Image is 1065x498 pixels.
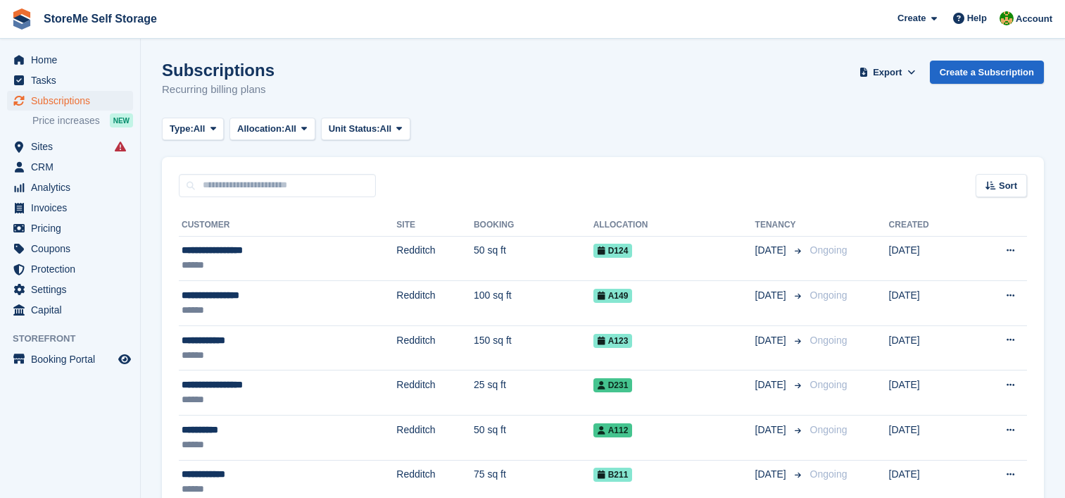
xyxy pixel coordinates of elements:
[889,281,969,326] td: [DATE]
[31,178,115,197] span: Analytics
[380,122,392,136] span: All
[810,244,847,256] span: Ongoing
[593,214,755,237] th: Allocation
[31,157,115,177] span: CRM
[162,118,224,141] button: Type: All
[32,113,133,128] a: Price increases NEW
[284,122,296,136] span: All
[755,423,789,437] span: [DATE]
[31,198,115,218] span: Invoices
[810,424,847,435] span: Ongoing
[1016,12,1052,26] span: Account
[7,91,133,111] a: menu
[110,113,133,127] div: NEW
[31,70,115,90] span: Tasks
[31,137,115,156] span: Sites
[170,122,194,136] span: Type:
[967,11,987,25] span: Help
[13,332,140,346] span: Storefront
[31,50,115,70] span: Home
[1000,11,1014,25] img: StorMe
[930,61,1044,84] a: Create a Subscription
[474,371,593,416] td: 25 sq ft
[889,325,969,371] td: [DATE]
[321,118,410,141] button: Unit Status: All
[7,349,133,369] a: menu
[31,91,115,111] span: Subscriptions
[237,122,284,136] span: Allocation:
[810,290,847,301] span: Ongoing
[474,236,593,281] td: 50 sq ft
[755,214,805,237] th: Tenancy
[755,378,789,392] span: [DATE]
[7,137,133,156] a: menu
[162,61,275,80] h1: Subscriptions
[474,416,593,461] td: 50 sq ft
[474,214,593,237] th: Booking
[396,416,474,461] td: Redditch
[7,239,133,259] a: menu
[31,259,115,279] span: Protection
[7,198,133,218] a: menu
[593,289,633,303] span: A149
[7,280,133,299] a: menu
[396,371,474,416] td: Redditch
[7,50,133,70] a: menu
[593,423,633,437] span: A112
[116,351,133,368] a: Preview store
[593,334,633,348] span: A123
[810,379,847,390] span: Ongoing
[115,141,126,152] i: Smart entry sync failures have occurred
[31,239,115,259] span: Coupons
[31,349,115,369] span: Booking Portal
[755,467,789,482] span: [DATE]
[755,333,789,348] span: [DATE]
[31,280,115,299] span: Settings
[857,61,919,84] button: Export
[7,300,133,320] a: menu
[396,281,474,326] td: Redditch
[7,178,133,197] a: menu
[474,325,593,371] td: 150 sq ft
[889,214,969,237] th: Created
[755,288,789,303] span: [DATE]
[7,70,133,90] a: menu
[396,236,474,281] td: Redditch
[593,378,633,392] span: D231
[396,325,474,371] td: Redditch
[11,8,32,30] img: stora-icon-8386f47178a22dfd0bd8f6a31ec36ba5ce8667c1dd55bd0f319d3a0aa187defe.svg
[474,281,593,326] td: 100 sq ft
[179,214,396,237] th: Customer
[755,243,789,258] span: [DATE]
[162,82,275,98] p: Recurring billing plans
[889,371,969,416] td: [DATE]
[999,179,1017,193] span: Sort
[593,244,633,258] span: D124
[889,236,969,281] td: [DATE]
[194,122,206,136] span: All
[31,300,115,320] span: Capital
[7,259,133,279] a: menu
[38,7,163,30] a: StoreMe Self Storage
[7,218,133,238] a: menu
[897,11,926,25] span: Create
[32,114,100,127] span: Price increases
[873,66,902,80] span: Export
[229,118,315,141] button: Allocation: All
[593,468,633,482] span: B211
[396,214,474,237] th: Site
[810,335,847,346] span: Ongoing
[329,122,380,136] span: Unit Status:
[31,218,115,238] span: Pricing
[889,416,969,461] td: [DATE]
[7,157,133,177] a: menu
[810,468,847,480] span: Ongoing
